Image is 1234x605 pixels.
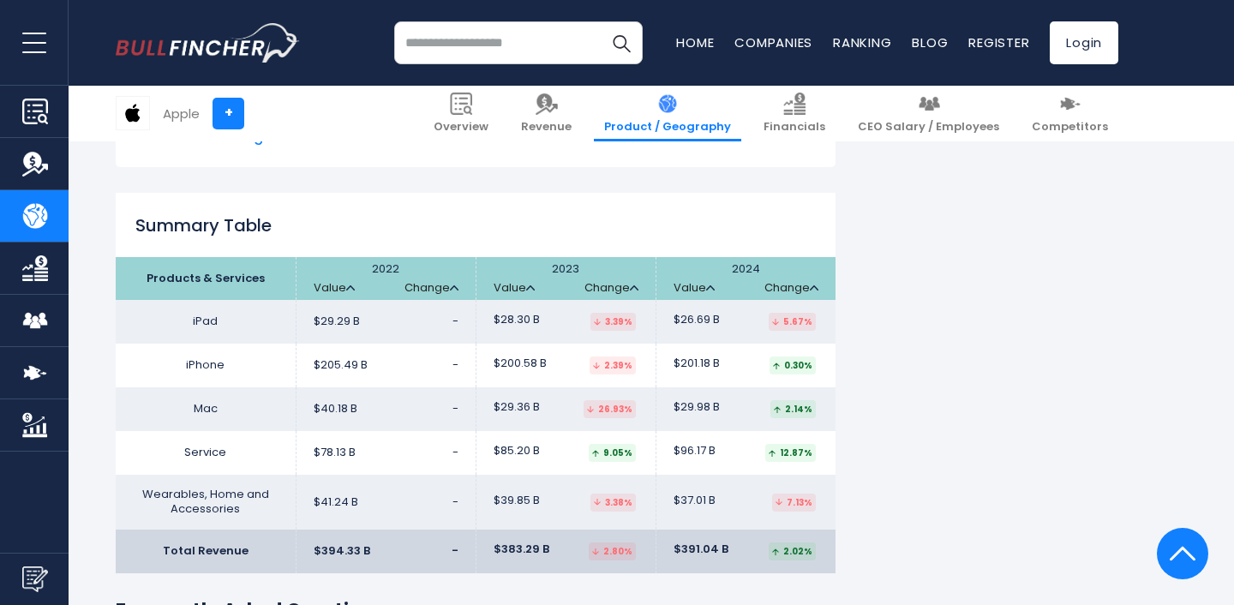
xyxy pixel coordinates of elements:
span: $29.29 B [314,314,360,329]
div: 9.05% [589,444,636,462]
a: CEO Salary / Employees [848,86,1009,141]
div: 3.39% [590,313,636,331]
td: Mac [116,387,296,431]
span: $29.36 B [494,400,540,415]
a: Value [314,281,355,296]
th: Products & Services [116,257,296,300]
span: $391.04 B [674,542,728,557]
span: $205.49 B [314,358,368,373]
a: Revenue [511,86,582,141]
span: $40.18 B [314,402,357,416]
span: Product / Geography [604,120,731,135]
span: $200.58 B [494,356,547,371]
span: - [452,400,458,416]
div: 3.38% [590,494,636,512]
span: - [452,313,458,329]
a: Ranking [833,33,891,51]
a: + [213,98,244,129]
span: $85.20 B [494,444,540,458]
a: Login [1050,21,1118,64]
div: 0.30% [770,356,816,374]
div: Apple [163,104,200,123]
div: 7.13% [772,494,816,512]
img: bullfincher logo [116,23,300,63]
span: $78.13 B [314,446,356,460]
span: $41.24 B [314,495,358,510]
span: - [452,542,458,559]
a: Change [404,281,458,296]
img: AAPL logo [117,97,149,129]
a: Home [676,33,714,51]
a: Blog [912,33,948,51]
th: 2022 [296,257,476,300]
span: - [452,444,458,460]
a: Go to homepage [116,23,300,63]
span: $394.33 B [314,544,370,559]
span: - [452,494,458,510]
h2: Summary Table [116,213,836,238]
a: Change [584,281,638,296]
span: $29.98 B [674,400,720,415]
button: Search [600,21,643,64]
div: 5.67% [769,313,816,331]
a: Overview [423,86,499,141]
td: iPhone [116,344,296,387]
span: $37.01 B [674,494,716,508]
a: Change [764,281,818,296]
a: Competitors [1021,86,1118,141]
span: $96.17 B [674,444,716,458]
th: 2023 [476,257,656,300]
div: 12.87% [765,444,816,462]
span: CEO Salary / Employees [858,120,999,135]
td: Wearables, Home and Accessories [116,475,296,530]
span: $28.30 B [494,313,540,327]
a: Product / Geography [594,86,741,141]
span: - [452,356,458,373]
a: Financials [753,86,836,141]
div: 2.39% [590,356,636,374]
th: 2024 [656,257,836,300]
span: Overview [434,120,488,135]
div: 2.02% [769,542,816,560]
span: $383.29 B [494,542,549,557]
a: Value [674,281,715,296]
span: $26.69 B [674,313,720,327]
span: Competitors [1032,120,1108,135]
td: iPad [116,300,296,344]
a: Register [968,33,1029,51]
span: Revenue [521,120,572,135]
span: $39.85 B [494,494,540,508]
a: Value [494,281,535,296]
div: 26.93% [584,400,636,418]
a: Companies [734,33,812,51]
td: Total Revenue [116,530,296,573]
div: 2.80% [589,542,636,560]
span: Financials [764,120,825,135]
td: Service [116,431,296,475]
div: 2.14% [770,400,816,418]
span: $201.18 B [674,356,720,371]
